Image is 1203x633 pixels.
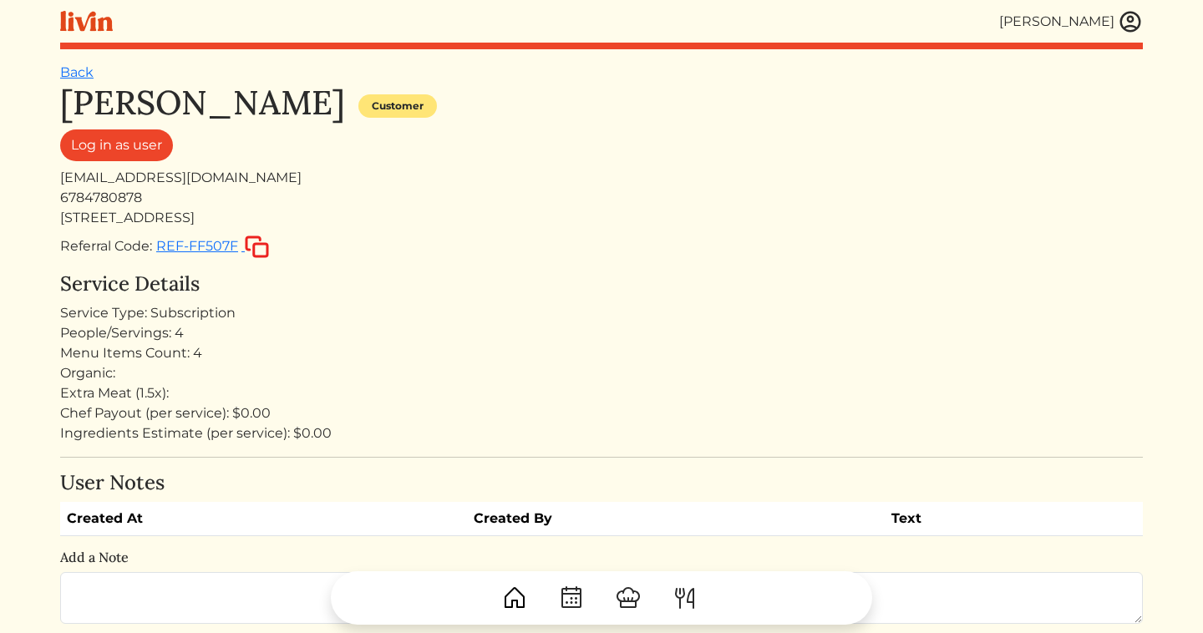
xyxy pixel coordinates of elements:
div: [PERSON_NAME] [999,12,1114,32]
img: ChefHat-a374fb509e4f37eb0702ca99f5f64f3b6956810f32a249b33092029f8484b388.svg [615,585,642,611]
th: Text [885,502,1082,536]
img: copy-c88c4d5ff2289bbd861d3078f624592c1430c12286b036973db34a3c10e19d95.svg [245,235,269,258]
span: Referral Code: [60,238,152,254]
img: ForkKnife-55491504ffdb50bab0c1e09e7649658475375261d09fd45db06cec23bce548bf.svg [672,585,698,611]
div: 6784780878 [60,188,1143,208]
a: Log in as user [60,129,173,161]
div: Organic: [60,363,1143,383]
div: Extra Meat (1.5x): [60,383,1143,403]
h4: User Notes [60,471,1143,495]
div: Chef Payout (per service): $0.00 [60,403,1143,423]
div: People/Servings: 4 [60,323,1143,343]
span: REF-FF507F [156,238,238,254]
a: Back [60,64,94,80]
div: Ingredients Estimate (per service): $0.00 [60,423,1143,443]
div: Service Type: Subscription [60,303,1143,323]
h1: [PERSON_NAME] [60,83,345,123]
img: user_account-e6e16d2ec92f44fc35f99ef0dc9cddf60790bfa021a6ecb1c896eb5d2907b31c.svg [1118,9,1143,34]
h4: Service Details [60,272,1143,296]
div: Customer [358,94,437,118]
div: [EMAIL_ADDRESS][DOMAIN_NAME] [60,168,1143,188]
img: livin-logo-a0d97d1a881af30f6274990eb6222085a2533c92bbd1e4f22c21b4f0d0e3210c.svg [60,11,113,32]
div: [STREET_ADDRESS] [60,208,1143,228]
div: Menu Items Count: 4 [60,343,1143,363]
th: Created At [60,502,467,536]
h6: Add a Note [60,549,1143,565]
img: House-9bf13187bcbb5817f509fe5e7408150f90897510c4275e13d0d5fca38e0b5951.svg [501,585,528,611]
th: Created By [467,502,885,536]
img: CalendarDots-5bcf9d9080389f2a281d69619e1c85352834be518fbc73d9501aef674afc0d57.svg [558,585,585,611]
button: REF-FF507F [155,235,270,259]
